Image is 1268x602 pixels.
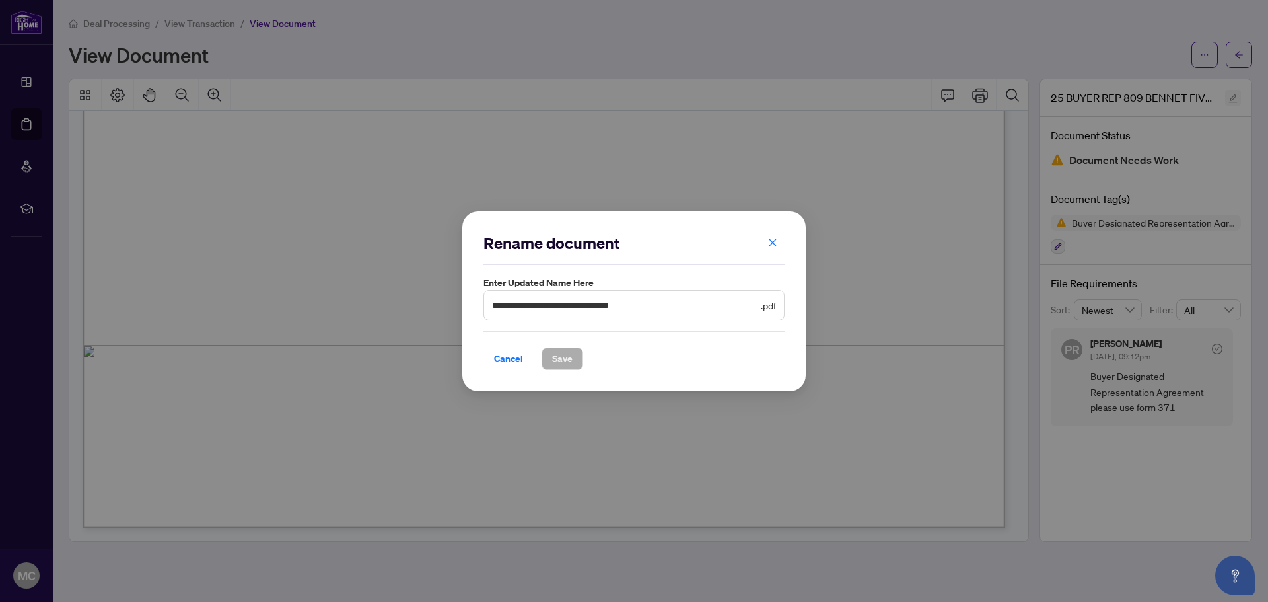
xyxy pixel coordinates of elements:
label: Enter updated name here [483,276,785,290]
button: Open asap [1215,556,1255,595]
button: Cancel [483,347,534,369]
span: .pdf [761,297,776,312]
h2: Rename document [483,233,785,254]
button: Save [542,347,583,369]
span: Cancel [494,348,523,369]
span: close [768,237,777,246]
